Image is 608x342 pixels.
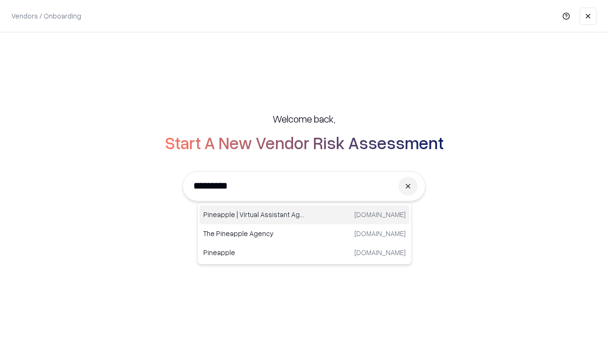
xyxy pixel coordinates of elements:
h2: Start A New Vendor Risk Assessment [165,133,444,152]
p: [DOMAIN_NAME] [354,209,406,219]
div: Suggestions [197,203,412,265]
p: [DOMAIN_NAME] [354,247,406,257]
p: Pineapple [203,247,304,257]
p: Pineapple | Virtual Assistant Agency [203,209,304,219]
h5: Welcome back, [273,112,335,125]
p: Vendors / Onboarding [11,11,81,21]
p: [DOMAIN_NAME] [354,228,406,238]
p: The Pineapple Agency [203,228,304,238]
